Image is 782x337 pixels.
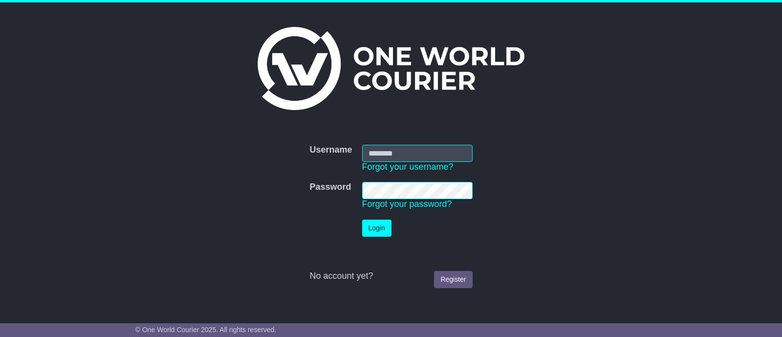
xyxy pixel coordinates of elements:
[258,27,524,110] img: One World
[362,162,454,172] a: Forgot your username?
[135,326,277,334] span: © One World Courier 2025. All rights reserved.
[309,271,472,282] div: No account yet?
[434,271,472,288] a: Register
[309,182,351,193] label: Password
[309,145,352,156] label: Username
[362,220,391,237] button: Login
[362,199,452,209] a: Forgot your password?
